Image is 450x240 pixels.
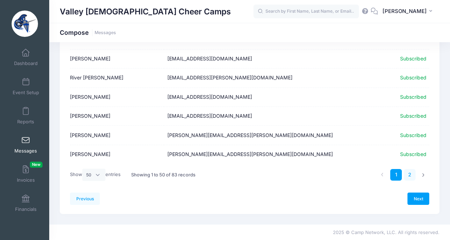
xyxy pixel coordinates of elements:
[82,169,105,181] select: Showentries
[9,74,43,99] a: Event Setup
[164,88,397,107] td: [EMAIL_ADDRESS][DOMAIN_NAME]
[70,126,164,145] td: [PERSON_NAME]
[164,126,397,145] td: [PERSON_NAME][EMAIL_ADDRESS][PERSON_NAME][DOMAIN_NAME]
[164,50,397,69] td: [EMAIL_ADDRESS][DOMAIN_NAME]
[14,60,38,66] span: Dashboard
[253,5,359,19] input: Search by First Name, Last Name, or Email...
[30,162,43,168] span: New
[60,29,116,36] h1: Compose
[333,229,439,235] span: 2025 © Camp Network, LLC. All rights reserved.
[17,119,34,125] span: Reports
[131,167,195,183] div: Showing 1 to 50 of 83 records
[400,113,426,119] span: Subscribed
[404,169,416,181] a: 2
[407,193,429,205] a: Next
[164,145,397,164] td: [PERSON_NAME][EMAIL_ADDRESS][PERSON_NAME][DOMAIN_NAME]
[70,69,164,87] td: River [PERSON_NAME]
[400,151,426,157] span: Subscribed
[95,30,116,35] a: Messages
[400,94,426,100] span: Subscribed
[382,7,427,15] span: [PERSON_NAME]
[400,56,426,61] span: Subscribed
[12,11,38,37] img: Valley Christian Cheer Camps
[15,206,37,212] span: Financials
[70,88,164,107] td: [PERSON_NAME]
[9,45,43,70] a: Dashboard
[9,103,43,128] a: Reports
[400,74,426,80] span: Subscribed
[9,191,43,215] a: Financials
[13,90,39,96] span: Event Setup
[70,107,164,126] td: [PERSON_NAME]
[164,69,397,87] td: [EMAIL_ADDRESS][PERSON_NAME][DOMAIN_NAME]
[70,193,100,205] a: Previous
[9,132,43,157] a: Messages
[17,177,35,183] span: Invoices
[400,132,426,138] span: Subscribed
[390,169,402,181] a: 1
[70,145,164,164] td: [PERSON_NAME]
[9,162,43,186] a: InvoicesNew
[70,169,121,181] label: Show entries
[60,4,231,20] h1: Valley [DEMOGRAPHIC_DATA] Cheer Camps
[378,4,439,20] button: [PERSON_NAME]
[70,50,164,69] td: [PERSON_NAME]
[164,107,397,126] td: [EMAIL_ADDRESS][DOMAIN_NAME]
[14,148,37,154] span: Messages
